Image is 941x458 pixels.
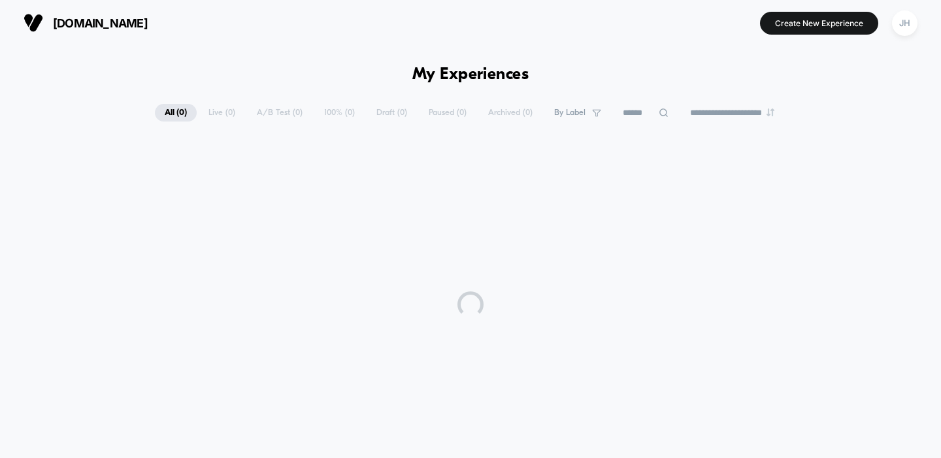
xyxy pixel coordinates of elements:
span: All ( 0 ) [155,104,197,122]
button: Create New Experience [760,12,878,35]
img: end [767,108,774,116]
img: Visually logo [24,13,43,33]
div: JH [892,10,917,36]
button: JH [888,10,921,37]
button: [DOMAIN_NAME] [20,12,152,33]
span: By Label [554,108,586,118]
span: [DOMAIN_NAME] [53,16,148,30]
h1: My Experiences [412,65,529,84]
